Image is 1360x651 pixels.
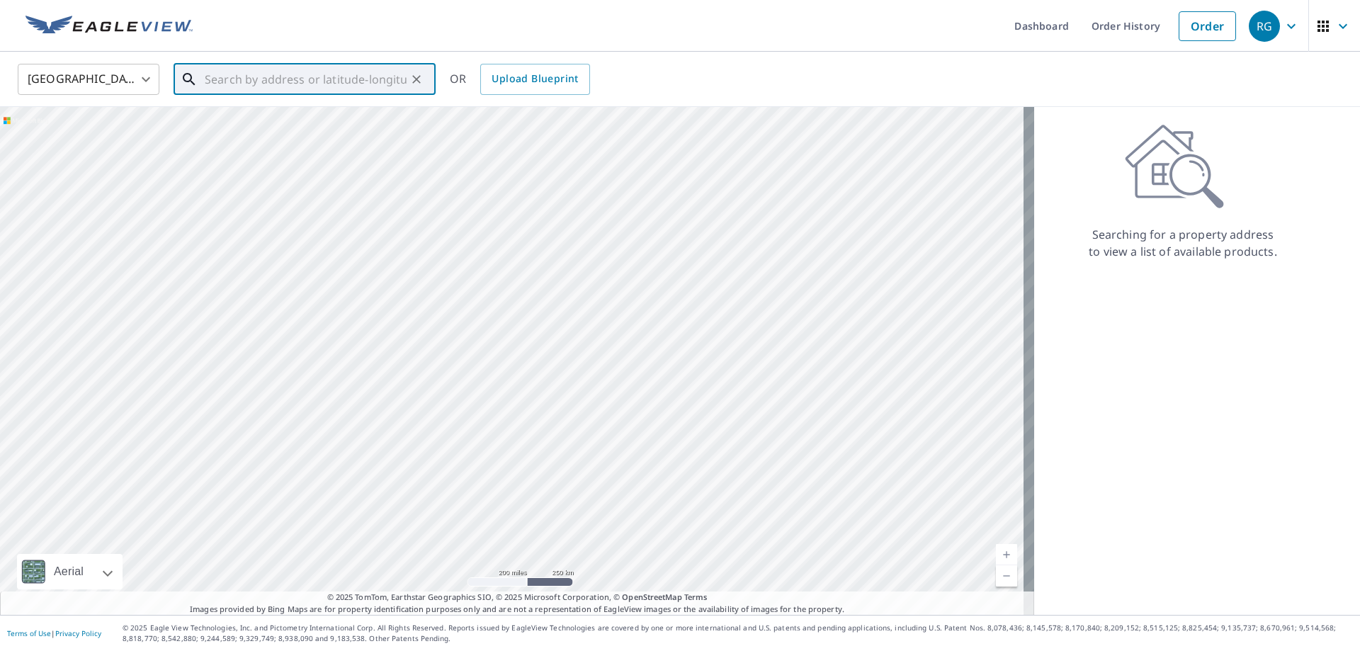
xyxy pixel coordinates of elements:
[205,60,407,99] input: Search by address or latitude-longitude
[123,623,1353,644] p: © 2025 Eagle View Technologies, Inc. and Pictometry International Corp. All Rights Reserved. Repo...
[996,565,1017,587] a: Current Level 5, Zoom Out
[450,64,590,95] div: OR
[492,70,578,88] span: Upload Blueprint
[50,554,88,589] div: Aerial
[407,69,426,89] button: Clear
[1249,11,1280,42] div: RG
[480,64,589,95] a: Upload Blueprint
[684,591,708,602] a: Terms
[25,16,193,37] img: EV Logo
[622,591,681,602] a: OpenStreetMap
[996,544,1017,565] a: Current Level 5, Zoom In
[1179,11,1236,41] a: Order
[18,60,159,99] div: [GEOGRAPHIC_DATA]
[55,628,101,638] a: Privacy Policy
[7,628,51,638] a: Terms of Use
[7,629,101,638] p: |
[17,554,123,589] div: Aerial
[1088,226,1278,260] p: Searching for a property address to view a list of available products.
[327,591,708,604] span: © 2025 TomTom, Earthstar Geographics SIO, © 2025 Microsoft Corporation, ©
